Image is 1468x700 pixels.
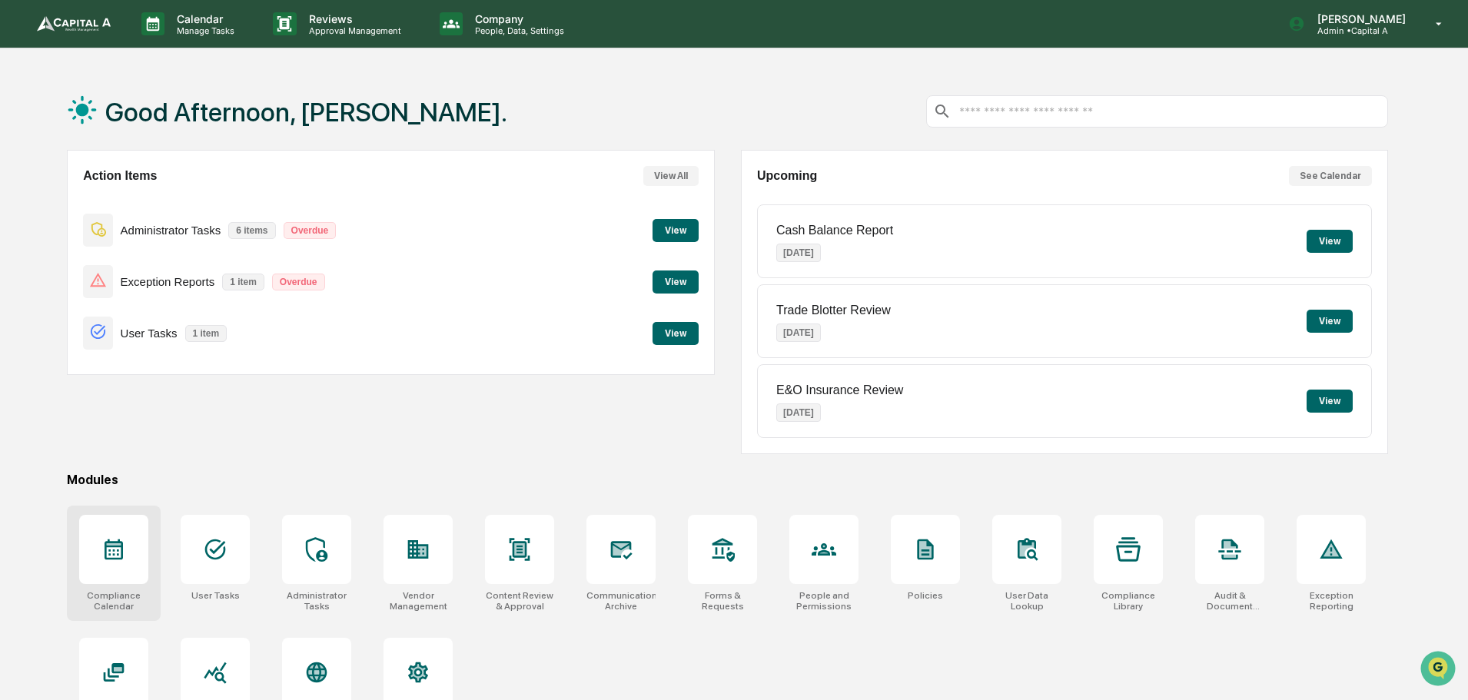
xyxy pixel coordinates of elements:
[105,97,507,128] h1: Good Afternoon, [PERSON_NAME].
[1305,25,1413,36] p: Admin • Capital A
[185,325,228,342] p: 1 item
[1289,166,1372,186] button: See Calendar
[9,337,103,365] a: 🔎Data Lookup
[136,250,168,263] span: [DATE]
[191,590,240,601] div: User Tasks
[48,209,125,221] span: [PERSON_NAME]
[757,169,817,183] h2: Upcoming
[83,169,157,183] h2: Action Items
[1307,230,1353,253] button: View
[222,274,264,290] p: 1 item
[776,304,891,317] p: Trade Blotter Review
[69,133,211,145] div: We're available if you need us!
[653,322,699,345] button: View
[653,222,699,237] a: View
[643,166,699,186] button: View All
[1094,590,1163,612] div: Compliance Library
[79,590,148,612] div: Compliance Calendar
[15,316,28,328] div: 🖐️
[297,25,409,36] p: Approval Management
[586,590,656,612] div: Communications Archive
[128,250,133,263] span: •
[384,590,453,612] div: Vendor Management
[776,323,821,342] p: [DATE]
[653,270,699,294] button: View
[69,118,252,133] div: Start new chat
[653,274,699,288] a: View
[108,380,186,393] a: Powered byPylon
[128,209,133,221] span: •
[15,194,40,219] img: Tammy Steffen
[776,403,821,422] p: [DATE]
[238,168,280,186] button: See all
[261,122,280,141] button: Start new chat
[15,32,280,57] p: How can we help?
[1419,649,1460,691] iframe: Open customer support
[153,381,186,393] span: Pylon
[1307,310,1353,333] button: View
[37,16,111,32] img: logo
[48,250,125,263] span: [PERSON_NAME]
[297,12,409,25] p: Reviews
[1305,12,1413,25] p: [PERSON_NAME]
[272,274,325,290] p: Overdue
[15,236,40,260] img: Tammy Steffen
[1195,590,1264,612] div: Audit & Document Logs
[284,222,337,239] p: Overdue
[463,25,572,36] p: People, Data, Settings
[789,590,859,612] div: People and Permissions
[164,12,242,25] p: Calendar
[776,244,821,262] p: [DATE]
[776,383,903,397] p: E&O Insurance Review
[776,224,893,237] p: Cash Balance Report
[992,590,1061,612] div: User Data Lookup
[1297,590,1366,612] div: Exception Reporting
[121,327,178,340] p: User Tasks
[121,224,221,237] p: Administrator Tasks
[67,473,1388,487] div: Modules
[15,345,28,357] div: 🔎
[653,219,699,242] button: View
[908,590,943,601] div: Policies
[32,118,60,145] img: 8933085812038_c878075ebb4cc5468115_72.jpg
[31,314,99,330] span: Preclearance
[15,118,43,145] img: 1746055101610-c473b297-6a78-478c-a979-82029cc54cd1
[121,275,215,288] p: Exception Reports
[1307,390,1353,413] button: View
[136,209,168,221] span: [DATE]
[111,316,124,328] div: 🗄️
[282,590,351,612] div: Administrator Tasks
[9,308,105,336] a: 🖐️Preclearance
[15,171,103,183] div: Past conversations
[127,314,191,330] span: Attestations
[31,343,97,359] span: Data Lookup
[228,222,275,239] p: 6 items
[688,590,757,612] div: Forms & Requests
[164,25,242,36] p: Manage Tasks
[105,308,197,336] a: 🗄️Attestations
[485,590,554,612] div: Content Review & Approval
[653,325,699,340] a: View
[463,12,572,25] p: Company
